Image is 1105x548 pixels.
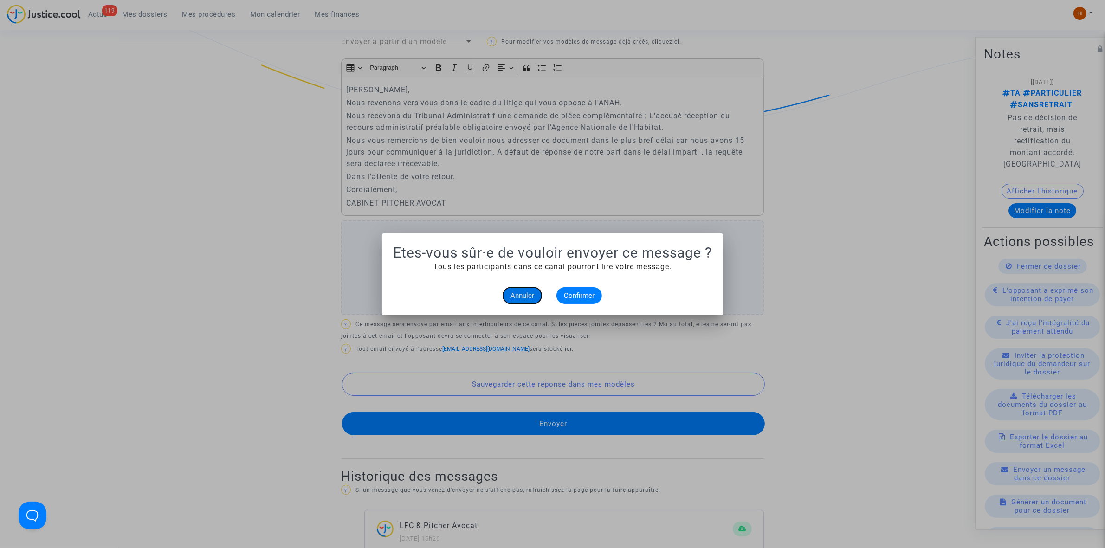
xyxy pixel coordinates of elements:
[556,287,602,304] button: Confirmer
[433,262,672,271] span: Tous les participants dans ce canal pourront lire votre message.
[393,245,712,261] h1: Etes-vous sûr·e de vouloir envoyer ce message ?
[503,287,542,304] button: Annuler
[19,502,46,529] iframe: Help Scout Beacon - Open
[564,291,595,300] span: Confirmer
[510,291,534,300] span: Annuler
